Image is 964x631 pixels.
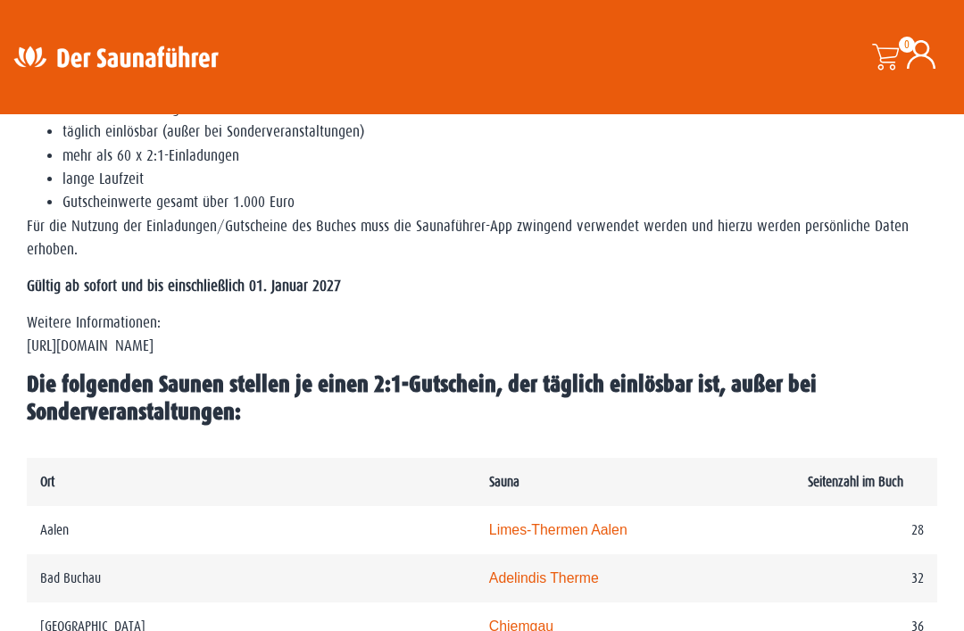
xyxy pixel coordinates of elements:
[899,37,915,53] span: 0
[62,168,937,191] li: lange Laufzeit
[489,474,519,489] b: Sauna
[27,506,476,554] td: Aalen
[40,474,54,489] b: Ort
[27,278,341,295] strong: Gültig ab sofort und bis einschließlich 01. Januar 2027
[794,506,937,554] td: 28
[62,191,937,214] li: Gutscheinwerte gesamt über 1.000 Euro
[27,311,937,359] p: Weitere Informationen: [URL][DOMAIN_NAME]
[794,554,937,602] td: 32
[27,215,937,262] p: Für die Nutzung der Einladungen/Gutscheine des Buches muss die Saunaführer-App zwingend verwendet...
[62,120,937,144] li: täglich einlösbar (außer bei Sonderveranstaltungen)
[27,371,817,425] span: Die folgenden Saunen stellen je einen 2:1-Gutschein, der täglich einlösbar ist, außer bei Sonderv...
[489,570,599,585] a: Adelindis Therme
[27,554,476,602] td: Bad Buchau
[808,474,903,489] b: Seitenzahl im Buch
[489,522,627,537] a: Limes-Thermen Aalen
[62,145,937,168] li: mehr als 60 x 2:1-Einladungen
